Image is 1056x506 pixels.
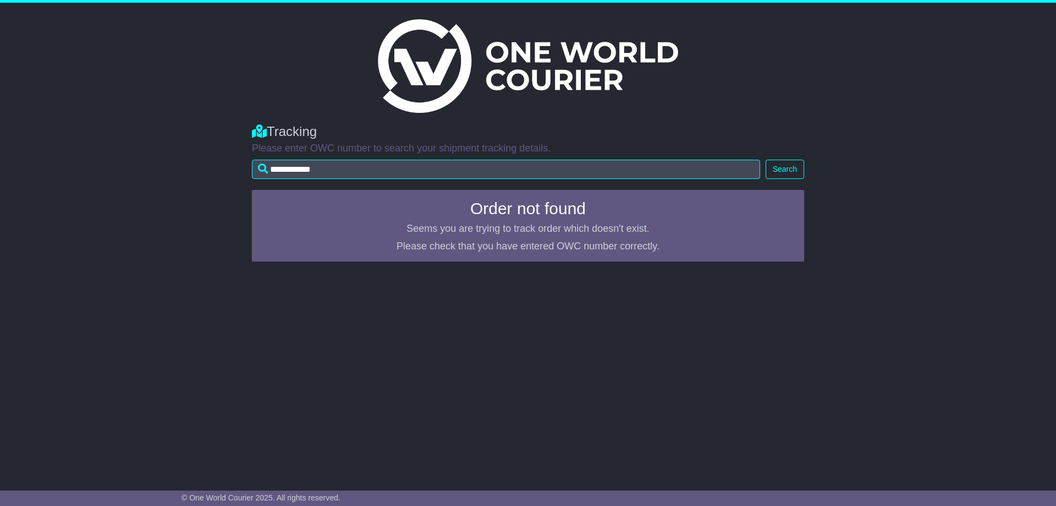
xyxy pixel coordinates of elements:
[258,199,798,217] h4: Order not found
[252,143,804,155] p: Please enter OWC number to search your shipment tracking details.
[252,124,804,140] div: Tracking
[258,241,798,253] p: Please check that you have entered OWC number correctly.
[258,223,798,235] p: Seems you are trying to track order which doesn't exist.
[182,493,340,502] span: © One World Courier 2025. All rights reserved.
[378,19,678,113] img: Light
[766,160,804,179] button: Search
